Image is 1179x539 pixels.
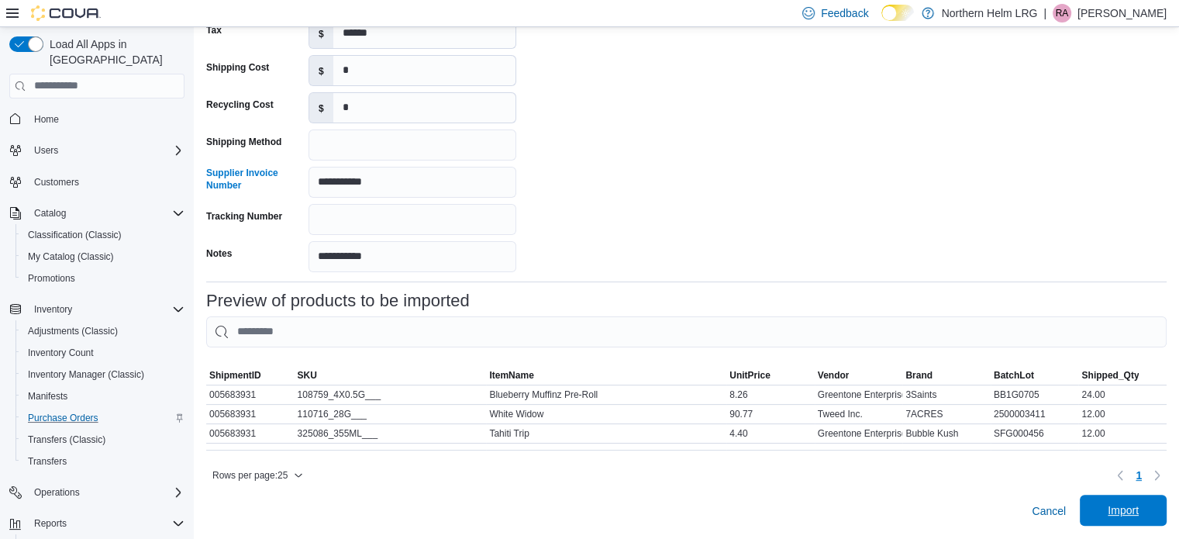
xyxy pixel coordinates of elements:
span: Catalog [34,207,66,219]
button: Inventory Manager (Classic) [16,364,191,385]
span: Home [28,109,184,129]
button: Inventory Count [16,342,191,364]
span: UnitPrice [729,369,770,382]
span: Users [28,141,184,160]
button: Brand [902,366,991,385]
button: Cancel [1026,496,1072,527]
img: Cova [31,5,101,21]
p: | [1043,4,1046,22]
div: SFG000456 [991,424,1079,443]
div: 7ACRES [902,405,991,423]
a: Transfers (Classic) [22,430,112,449]
button: Promotions [16,268,191,289]
a: Manifests [22,387,74,406]
span: Home [34,113,59,126]
a: My Catalog (Classic) [22,247,120,266]
div: Tahiti Trip [486,424,726,443]
span: Manifests [22,387,184,406]
button: Reports [3,513,191,534]
span: Inventory Manager (Classic) [28,368,144,381]
a: Inventory Manager (Classic) [22,365,150,384]
span: Promotions [22,269,184,288]
div: 005683931 [206,405,295,423]
button: Inventory [28,300,78,319]
button: Catalog [28,204,72,223]
label: Shipping Cost [206,61,269,74]
span: Operations [28,483,184,502]
div: 90.77 [726,405,815,423]
button: Operations [28,483,86,502]
span: SKU [298,369,317,382]
div: 3Saints [902,385,991,404]
button: Adjustments (Classic) [16,320,191,342]
p: [PERSON_NAME] [1077,4,1167,22]
div: Greentone Enterprises Inc. [815,424,903,443]
span: Inventory [28,300,184,319]
span: Inventory Count [22,344,184,362]
div: 24.00 [1078,385,1167,404]
div: 110716_28G___ [295,405,487,423]
div: Bubble Kush [902,424,991,443]
span: Customers [28,172,184,192]
button: Users [28,141,64,160]
button: ItemName [486,366,726,385]
button: Rows per page:25 [206,466,309,485]
span: RA [1056,4,1069,22]
button: Catalog [3,202,191,224]
div: 12.00 [1078,424,1167,443]
span: Purchase Orders [28,412,98,424]
span: Adjustments (Classic) [28,325,118,337]
span: Promotions [28,272,75,285]
button: Purchase Orders [16,407,191,429]
input: This is a search bar. As you type, the results lower in the page will automatically filter. [206,316,1167,347]
span: Adjustments (Classic) [22,322,184,340]
span: ShipmentID [209,369,261,382]
h3: Preview of products to be imported [206,292,470,310]
label: Supplier Invoice Number [206,167,302,192]
div: 325086_355ML___ [295,424,487,443]
button: SKU [295,366,487,385]
label: Tracking Number [206,210,282,223]
span: Operations [34,486,80,499]
a: Classification (Classic) [22,226,128,244]
div: Rhiannon Adams [1053,4,1071,22]
span: Brand [905,369,933,382]
button: Reports [28,514,73,533]
label: Recycling Cost [206,98,274,111]
span: ItemName [489,369,533,382]
button: BatchLot [991,366,1079,385]
span: Reports [28,514,184,533]
span: Shipped_Qty [1081,369,1139,382]
label: $ [309,19,333,48]
span: BatchLot [994,369,1034,382]
button: Shipped_Qty [1078,366,1167,385]
label: Shipping Method [206,136,281,148]
div: Blueberry Muffinz Pre-Roll [486,385,726,404]
div: 005683931 [206,385,295,404]
span: Cancel [1032,503,1066,519]
a: Customers [28,173,85,192]
button: Manifests [16,385,191,407]
a: Promotions [22,269,81,288]
span: Transfers (Classic) [22,430,184,449]
span: Inventory Manager (Classic) [22,365,184,384]
div: Tweed Inc. [815,405,903,423]
button: My Catalog (Classic) [16,246,191,268]
a: Adjustments (Classic) [22,322,124,340]
span: Transfers [28,455,67,468]
span: Inventory Count [28,347,94,359]
span: 1 [1136,468,1142,483]
span: Reports [34,517,67,530]
input: Dark Mode [881,5,914,21]
div: 2500003411 [991,405,1079,423]
span: Vendor [818,369,850,382]
button: Page 1 of 1 [1129,463,1148,488]
div: 005683931 [206,424,295,443]
nav: Pagination for table: MemoryTable from EuiInMemoryTable [1111,463,1167,488]
button: Classification (Classic) [16,224,191,246]
button: Vendor [815,366,903,385]
span: Transfers (Classic) [28,434,105,446]
button: Import [1080,495,1167,526]
a: Transfers [22,452,73,471]
span: My Catalog (Classic) [22,247,184,266]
